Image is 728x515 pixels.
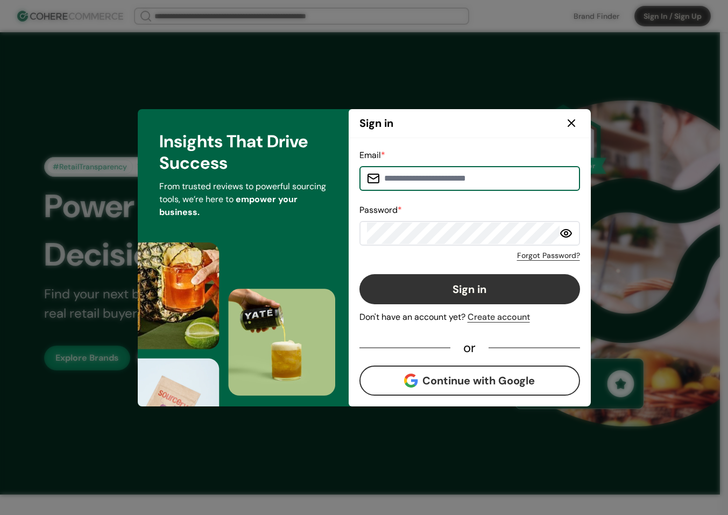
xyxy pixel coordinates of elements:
a: Forgot Password? [517,250,580,261]
span: empower your business. [159,194,298,218]
button: Sign in [359,274,580,304]
button: Continue with Google [359,366,580,396]
div: Don't have an account yet? [359,311,580,324]
div: Create account [468,311,530,324]
p: From trusted reviews to powerful sourcing tools, we’re here to [159,180,327,219]
label: Password [359,204,402,216]
h3: Insights That Drive Success [159,131,327,174]
h2: Sign in [359,115,393,131]
label: Email [359,149,385,161]
div: or [450,343,489,353]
